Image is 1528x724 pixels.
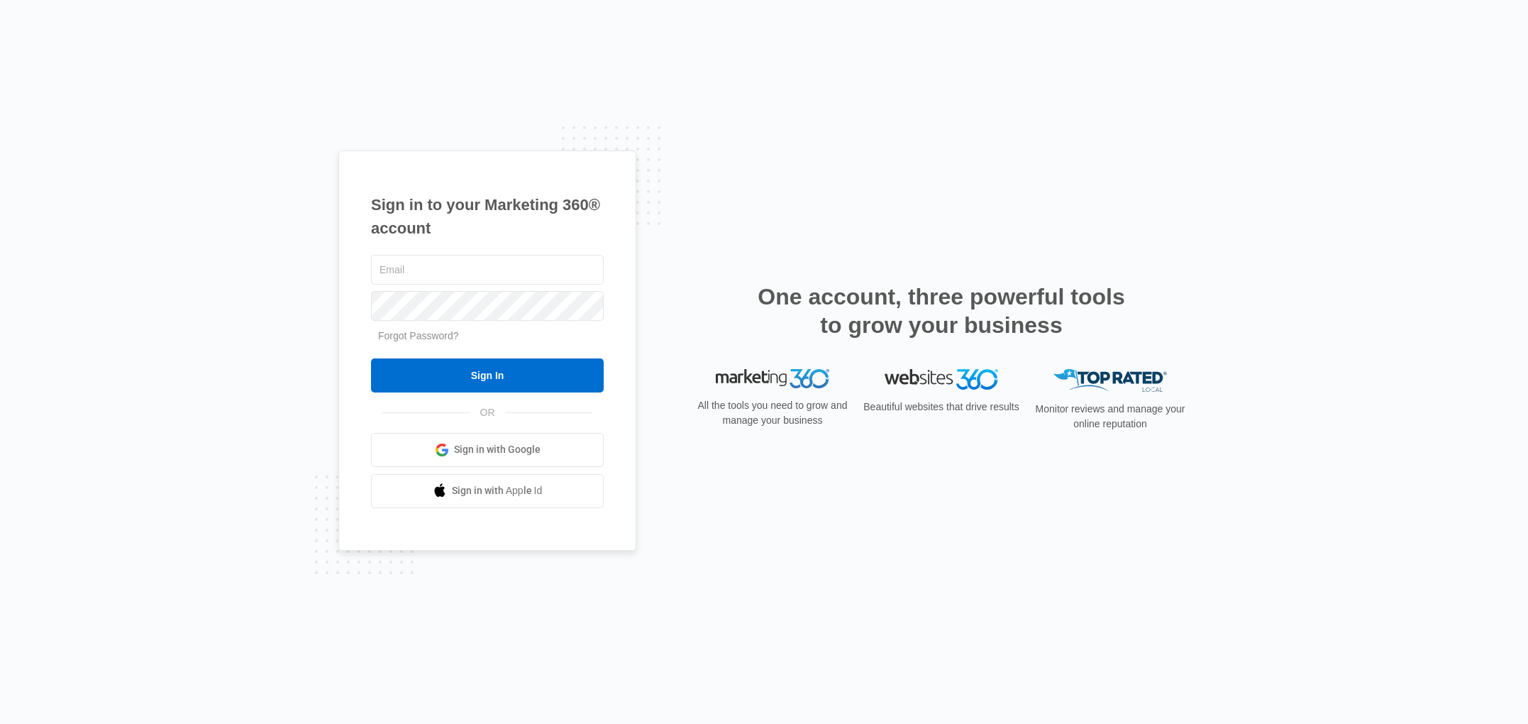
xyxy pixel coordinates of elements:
[470,405,505,420] span: OR
[371,433,604,467] a: Sign in with Google
[862,400,1021,415] p: Beautiful websites that drive results
[454,442,541,457] span: Sign in with Google
[716,369,829,389] img: Marketing 360
[452,483,543,498] span: Sign in with Apple Id
[371,358,604,393] input: Sign In
[371,193,604,240] h1: Sign in to your Marketing 360® account
[1053,369,1167,393] img: Top Rated Local
[371,255,604,285] input: Email
[1031,402,1190,432] p: Monitor reviews and manage your online reputation
[753,283,1129,339] h2: One account, three powerful tools to grow your business
[693,398,852,428] p: All the tools you need to grow and manage your business
[371,474,604,508] a: Sign in with Apple Id
[378,330,459,341] a: Forgot Password?
[885,369,998,390] img: Websites 360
